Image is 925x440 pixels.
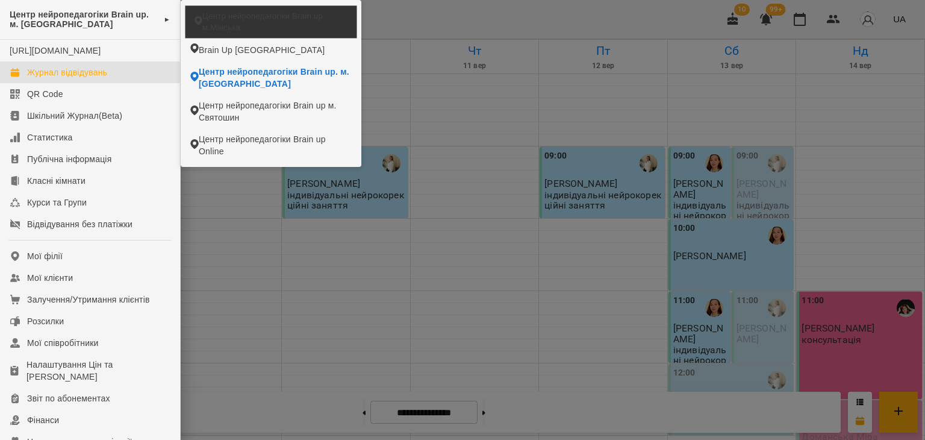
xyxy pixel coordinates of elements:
[27,294,150,306] div: Залучення/Утримання клієнтів
[26,359,170,383] div: Налаштування Цін та [PERSON_NAME]
[27,131,73,143] div: Статистика
[27,66,107,78] div: Журнал відвідувань
[27,392,110,404] div: Звіт по абонементах
[27,196,87,209] div: Курси та Групи
[10,46,101,55] a: [URL][DOMAIN_NAME]
[199,66,352,90] span: Центр нейропедагогіки Brain up. м. [GEOGRAPHIC_DATA]
[27,272,73,284] div: Мої клієнти
[27,250,63,262] div: Мої філії
[27,218,132,230] div: Відвідування без платіжки
[27,315,64,327] div: Розсилки
[27,88,63,100] div: QR Code
[10,10,158,30] span: Центр нейропедагогіки Brain up. м. [GEOGRAPHIC_DATA]
[27,153,111,165] div: Публічна інформація
[27,110,122,122] div: Шкільний Журнал(Beta)
[199,133,352,157] span: Центр нейропедагогіки Brain up Online
[199,44,325,56] span: Brain Up [GEOGRAPHIC_DATA]
[27,175,86,187] div: Класні кімнати
[164,14,170,24] span: ►
[202,10,347,33] span: Центр нейропедагогіки Brain up м.Мінська
[27,337,99,349] div: Мої співробітники
[27,414,59,426] div: Фінанси
[199,99,352,124] span: Центр нейропедагогіки Brain up м. Святошин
